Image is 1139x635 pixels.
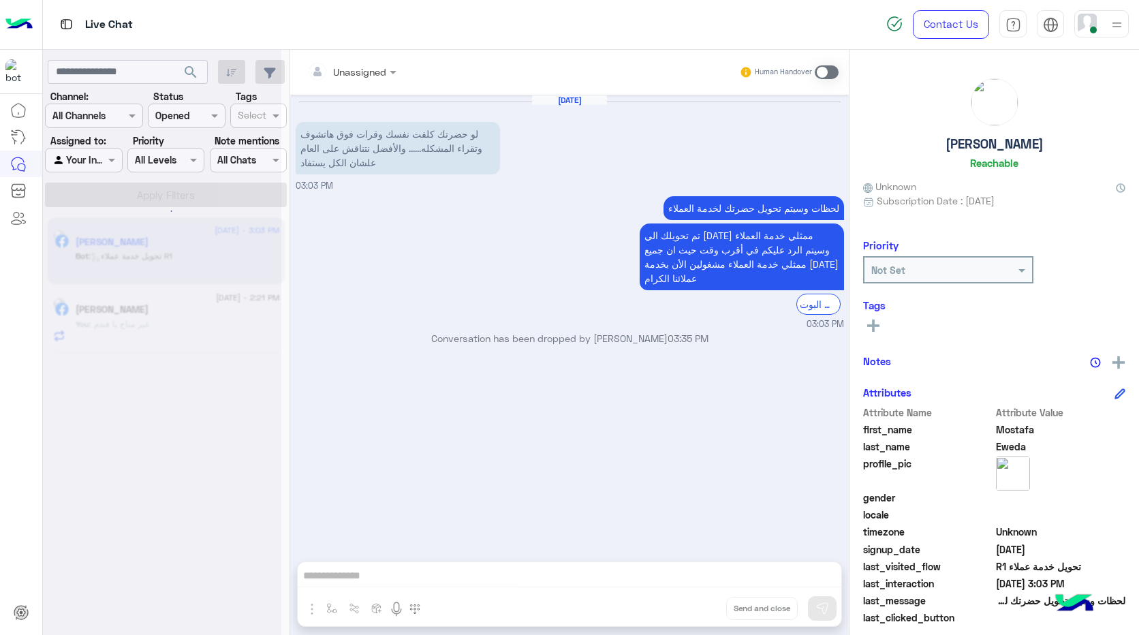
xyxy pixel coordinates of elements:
[999,10,1027,39] a: tab
[668,332,708,344] span: 03:35 PM
[1078,14,1097,33] img: userImage
[863,576,993,591] span: last_interaction
[971,79,1018,125] img: picture
[863,559,993,574] span: last_visited_flow
[863,439,993,454] span: last_name
[996,508,1126,522] span: null
[863,405,993,420] span: Attribute Name
[970,157,1018,169] h6: Reachable
[532,95,607,105] h6: [DATE]
[1043,17,1059,33] img: tab
[996,405,1126,420] span: Attribute Value
[863,299,1125,311] h6: Tags
[863,386,911,399] h6: Attributes
[664,196,844,220] p: 1/9/2025, 3:03 PM
[85,16,133,34] p: Live Chat
[807,318,844,331] span: 03:03 PM
[886,16,903,32] img: spinner
[996,439,1126,454] span: Eweda
[863,239,899,251] h6: Priority
[1090,357,1101,368] img: notes
[296,181,333,191] span: 03:03 PM
[640,223,844,290] p: 1/9/2025, 3:03 PM
[755,67,812,78] small: Human Handover
[996,422,1126,437] span: Mostafa
[863,610,993,625] span: last_clicked_button
[296,331,844,345] p: Conversation has been dropped by [PERSON_NAME]
[863,355,891,367] h6: Notes
[996,491,1126,505] span: null
[946,136,1044,152] h5: [PERSON_NAME]
[5,10,33,39] img: Logo
[996,542,1126,557] span: 2025-09-01T12:03:19.185Z
[996,456,1030,491] img: picture
[877,193,995,208] span: Subscription Date : [DATE]
[863,525,993,539] span: timezone
[58,16,75,33] img: tab
[863,456,993,488] span: profile_pic
[863,491,993,505] span: gender
[1112,356,1125,369] img: add
[996,593,1126,608] span: لحظات وسيتم تحويل حضرتك لخدمة العملاء
[863,422,993,437] span: first_name
[1005,17,1021,33] img: tab
[863,542,993,557] span: signup_date
[863,508,993,522] span: locale
[996,576,1126,591] span: 2025-09-01T12:03:18.922Z
[236,108,266,125] div: Select
[996,610,1126,625] span: null
[1108,16,1125,33] img: profile
[726,597,798,620] button: Send and close
[150,199,174,223] div: loading...
[5,59,30,84] img: 322208621163248
[996,559,1126,574] span: تحويل خدمة عملاء R1
[863,593,993,608] span: last_message
[996,525,1126,539] span: Unknown
[1050,580,1098,628] img: hulul-logo.png
[296,122,500,174] p: 1/9/2025, 3:03 PM
[913,10,989,39] a: Contact Us
[796,294,841,315] div: الرجوع الى البوت
[863,179,916,193] span: Unknown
